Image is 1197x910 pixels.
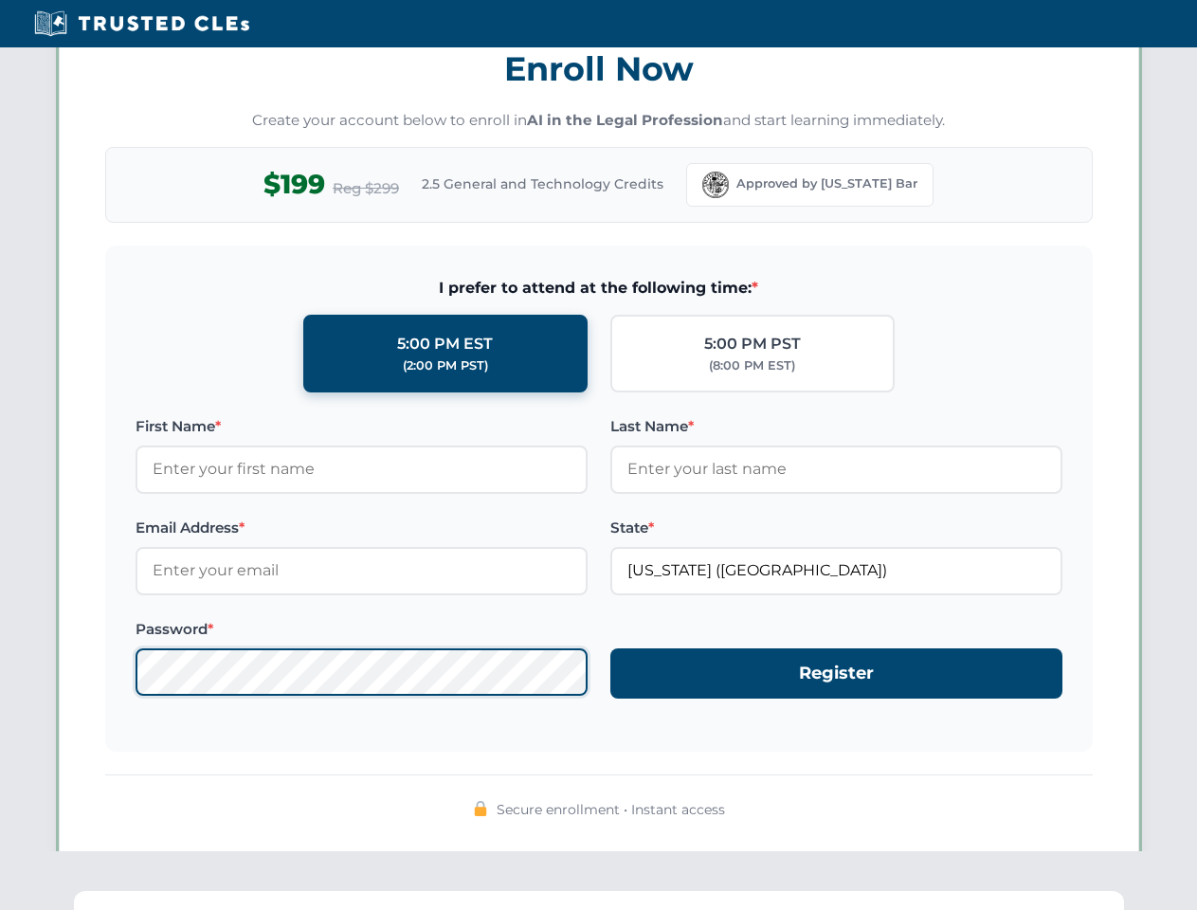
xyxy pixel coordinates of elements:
[263,163,325,206] span: $199
[397,332,493,356] div: 5:00 PM EST
[610,517,1062,539] label: State
[422,173,663,194] span: 2.5 General and Technology Credits
[136,415,588,438] label: First Name
[610,415,1062,438] label: Last Name
[473,801,488,816] img: 🔒
[136,517,588,539] label: Email Address
[610,446,1062,493] input: Enter your last name
[736,174,917,193] span: Approved by [US_STATE] Bar
[136,276,1062,300] span: I prefer to attend at the following time:
[497,799,725,820] span: Secure enrollment • Instant access
[28,9,255,38] img: Trusted CLEs
[610,547,1062,594] input: Florida (FL)
[702,172,729,198] img: Florida Bar
[105,39,1093,99] h3: Enroll Now
[527,111,723,129] strong: AI in the Legal Profession
[136,618,588,641] label: Password
[709,356,795,375] div: (8:00 PM EST)
[610,648,1062,699] button: Register
[333,177,399,200] span: Reg $299
[105,110,1093,132] p: Create your account below to enroll in and start learning immediately.
[403,356,488,375] div: (2:00 PM PST)
[136,547,588,594] input: Enter your email
[136,446,588,493] input: Enter your first name
[704,332,801,356] div: 5:00 PM PST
